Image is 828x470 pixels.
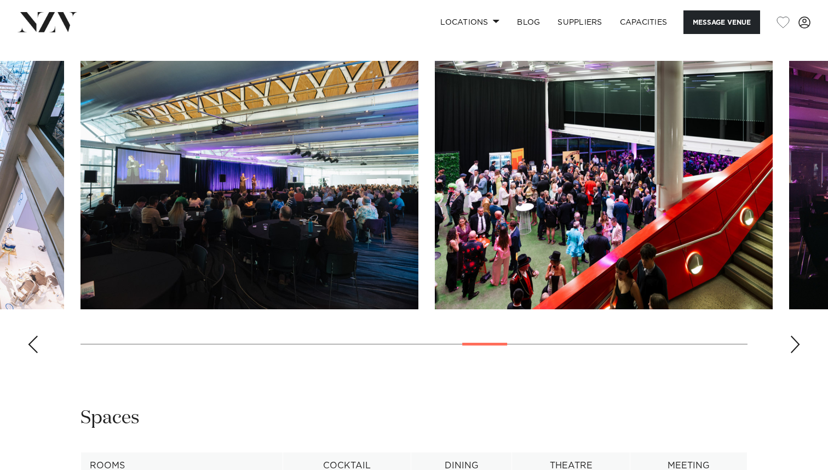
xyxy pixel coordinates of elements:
[432,10,508,34] a: Locations
[508,10,549,34] a: BLOG
[81,406,140,431] h2: Spaces
[549,10,611,34] a: SUPPLIERS
[81,61,418,309] swiper-slide: 17 / 28
[435,61,773,309] swiper-slide: 18 / 28
[611,10,676,34] a: Capacities
[18,12,77,32] img: nzv-logo.png
[683,10,760,34] button: Message Venue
